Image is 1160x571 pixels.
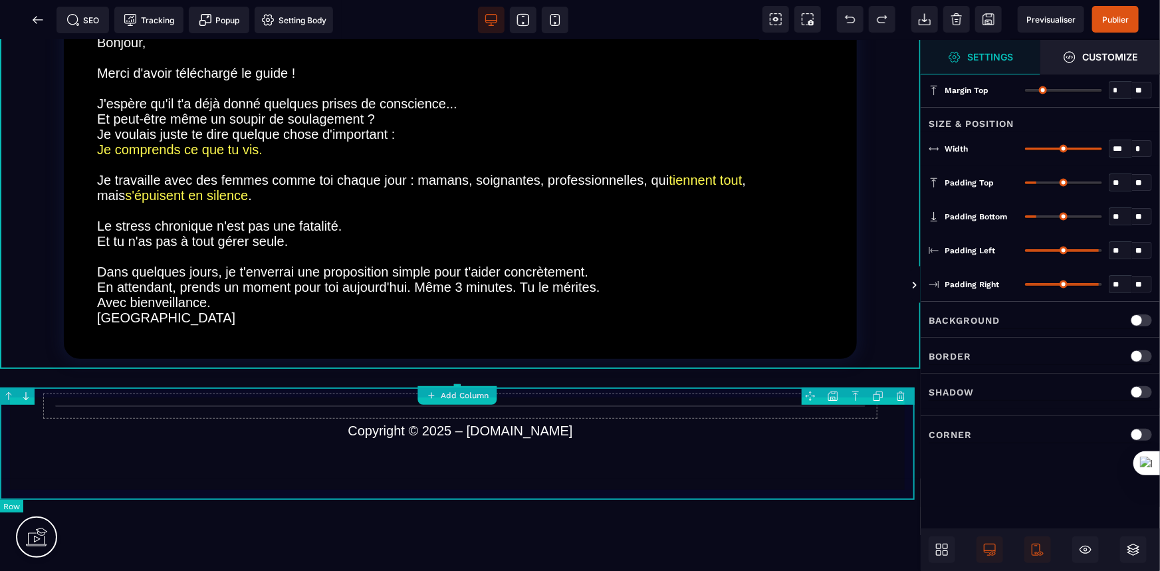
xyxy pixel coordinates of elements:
button: Add Column [418,386,497,405]
span: Open Layers [1120,536,1147,563]
span: SEO [66,13,100,27]
span: View components [762,6,789,33]
span: Padding Top [945,177,994,188]
span: Padding Right [945,279,999,290]
span: Previsualiser [1026,15,1076,25]
p: Border [929,348,971,364]
span: Margin Top [945,85,988,96]
p: Shadow [929,384,974,400]
span: Hide/Show Block [1072,536,1099,563]
span: Settings [921,40,1040,74]
span: Width [945,144,968,154]
strong: Add Column [441,391,489,400]
span: Preview [1018,6,1084,33]
strong: Customize [1083,52,1138,62]
strong: Settings [968,52,1014,62]
span: Padding Bottom [945,211,1007,222]
span: Open Blocks [929,536,955,563]
span: Setting Body [261,13,326,27]
span: Open Style Manager [1040,40,1160,74]
span: Publier [1102,15,1129,25]
span: Mobile Only [1024,536,1051,563]
span: Desktop Only [977,536,1003,563]
span: Screenshot [794,6,821,33]
span: Popup [199,13,240,27]
text: Copyright © 2025 – [DOMAIN_NAME] [10,380,911,402]
div: Size & Position [921,107,1160,132]
p: Corner [929,427,972,443]
span: Tracking [124,13,174,27]
span: Padding Left [945,245,995,256]
p: Background [929,312,1000,328]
